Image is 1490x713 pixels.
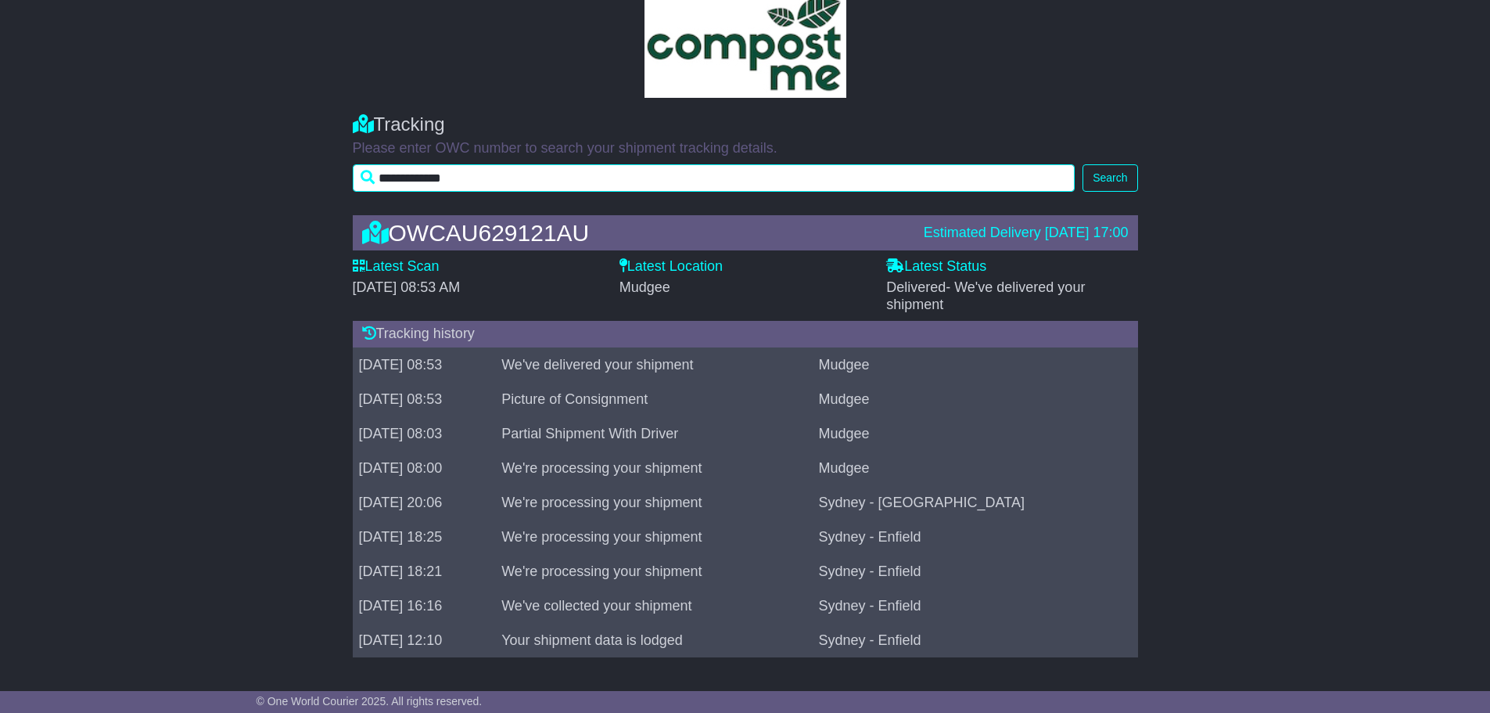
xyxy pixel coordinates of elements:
span: Delivered [886,279,1085,312]
td: Partial Shipment With Driver [495,416,812,451]
td: [DATE] 08:53 [353,347,496,382]
div: OWCAU629121AU [354,220,916,246]
td: [DATE] 18:21 [353,554,496,589]
label: Latest Status [886,258,986,275]
td: We're processing your shipment [495,485,812,520]
p: Please enter OWC number to search your shipment tracking details. [353,140,1138,157]
td: [DATE] 12:10 [353,623,496,657]
div: Tracking history [353,321,1138,347]
td: Mudgee [812,347,1137,382]
td: Sydney - Enfield [812,623,1137,657]
td: Your shipment data is lodged [495,623,812,657]
td: We're processing your shipment [495,520,812,554]
td: [DATE] 08:00 [353,451,496,485]
div: Tracking [353,113,1138,136]
button: Search [1082,164,1137,192]
td: Sydney - Enfield [812,589,1137,623]
label: Latest Location [619,258,723,275]
td: [DATE] 08:53 [353,382,496,416]
td: Mudgee [812,416,1137,451]
div: Estimated Delivery [DATE] 17:00 [924,225,1129,242]
td: Sydney - [GEOGRAPHIC_DATA] [812,485,1137,520]
td: [DATE] 16:16 [353,589,496,623]
td: Sydney - Enfield [812,554,1137,589]
td: [DATE] 08:03 [353,416,496,451]
td: [DATE] 18:25 [353,520,496,554]
span: [DATE] 08:53 AM [353,279,461,295]
td: We're processing your shipment [495,554,812,589]
td: Picture of Consignment [495,382,812,416]
label: Latest Scan [353,258,440,275]
td: Mudgee [812,382,1137,416]
td: We've collected your shipment [495,589,812,623]
span: © One World Courier 2025. All rights reserved. [257,695,483,708]
td: Mudgee [812,451,1137,485]
span: - We've delivered your shipment [886,279,1085,312]
td: We've delivered your shipment [495,347,812,382]
td: [DATE] 20:06 [353,485,496,520]
span: Mudgee [619,279,670,295]
td: We're processing your shipment [495,451,812,485]
td: Sydney - Enfield [812,520,1137,554]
